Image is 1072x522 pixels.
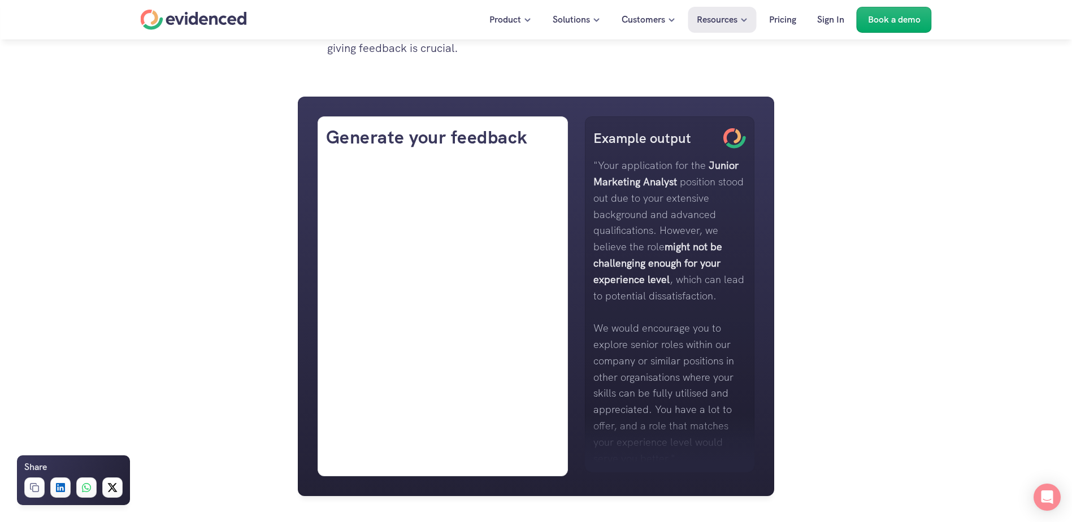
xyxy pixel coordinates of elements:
[809,7,853,33] a: Sign In
[593,158,746,304] p: "Your application for the position stood out due to your extensive background and advanced qualif...
[24,460,47,475] h6: Share
[593,320,746,467] p: We would encourage you to explore senior roles within our company or similar positions in other o...
[868,12,921,27] p: Book a demo
[593,129,718,148] h4: Example output
[1034,484,1061,511] div: Open Intercom Messenger
[553,12,590,27] p: Solutions
[857,7,932,33] a: Book a demo
[593,159,741,188] strong: Junior Marketing Analyst
[326,125,560,150] h3: Generate your feedback
[817,12,844,27] p: Sign In
[593,240,725,286] strong: might not be challenging enough for your experience level
[326,156,560,467] iframe: Unsuccessful Feedback Generator
[769,12,796,27] p: Pricing
[761,7,805,33] a: Pricing
[489,12,521,27] p: Product
[141,10,247,30] a: Home
[622,12,665,27] p: Customers
[697,12,737,27] p: Resources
